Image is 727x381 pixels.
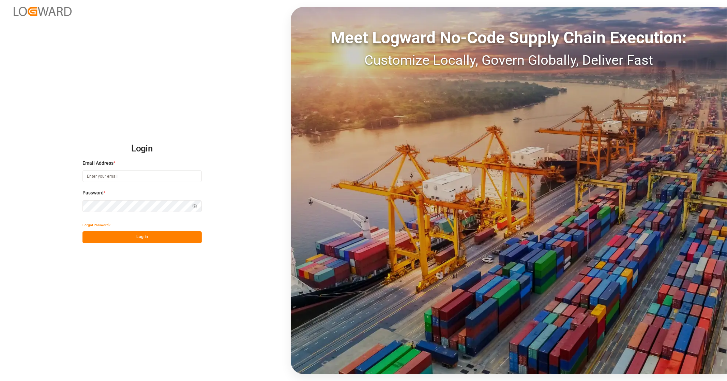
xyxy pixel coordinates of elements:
input: Enter your email [82,170,202,182]
span: Email Address [82,160,113,167]
button: Log In [82,231,202,243]
div: Meet Logward No-Code Supply Chain Execution: [291,26,727,50]
img: Logward_new_orange.png [14,7,72,16]
span: Password [82,189,104,196]
button: Forgot Password? [82,219,110,231]
h2: Login [82,138,202,160]
div: Customize Locally, Govern Globally, Deliver Fast [291,50,727,71]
